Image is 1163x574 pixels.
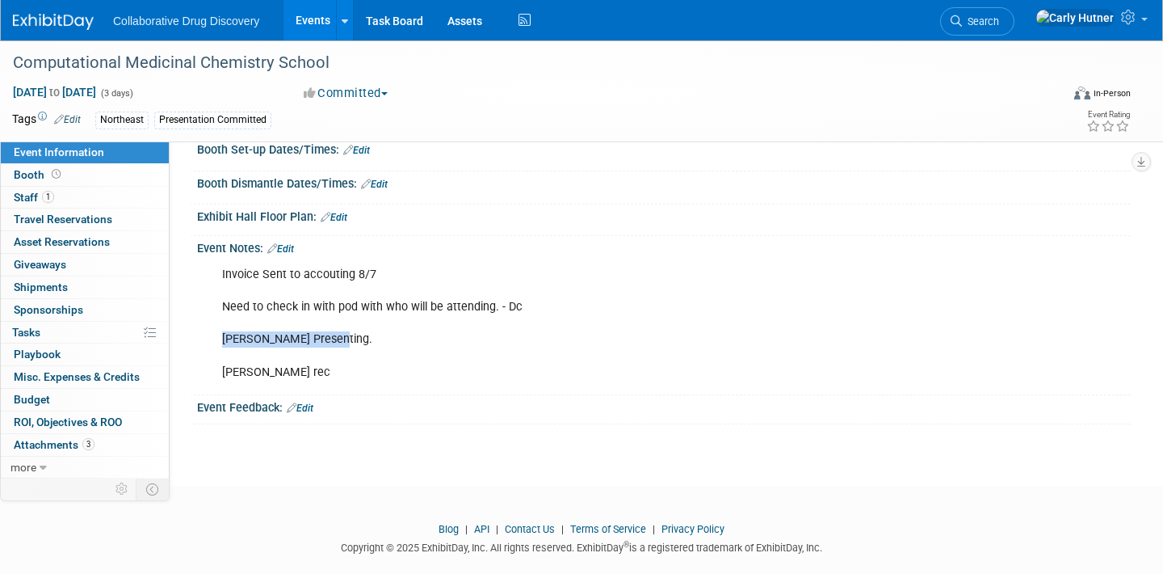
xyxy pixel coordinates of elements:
img: Format-Inperson.png [1074,87,1090,99]
a: Giveaways [1,254,169,276]
span: Attachments [14,438,94,451]
a: Playbook [1,344,169,365]
span: Giveaways [14,258,66,271]
span: 1 [42,191,54,203]
span: | [557,523,568,535]
img: ExhibitDay [13,14,94,30]
a: Edit [267,243,294,255]
a: Edit [54,114,81,125]
span: Asset Reservations [14,235,110,248]
a: more [1,457,169,479]
a: Booth [1,164,169,186]
a: Tasks [1,322,169,344]
span: Staff [14,191,54,204]
td: Personalize Event Tab Strip [108,479,136,500]
a: Privacy Policy [661,523,724,535]
a: Travel Reservations [1,209,169,230]
span: ROI, Objectives & ROO [14,416,122,428]
td: Toggle Event Tabs [136,479,170,500]
div: Event Rating [1086,111,1130,119]
a: Edit [287,403,313,414]
a: Staff1 [1,187,169,209]
div: Booth Set-up Dates/Times: [197,137,1131,158]
div: Event Format [964,84,1131,108]
span: Misc. Expenses & Credits [14,370,140,383]
sup: ® [623,540,629,549]
span: Sponsorships [14,303,83,316]
span: Budget [14,393,50,406]
span: Tasks [12,326,40,339]
a: Budget [1,389,169,411]
span: more [10,461,36,474]
span: Booth not reserved yet [48,168,64,180]
div: Northeast [95,112,149,129]
a: Terms of Service [570,523,646,535]
div: In-Person [1093,87,1131,99]
div: Invoice Sent to accouting 8/7 Need to check in with pod with who will be attending. - Dc [PERSON_... [211,259,951,389]
div: Event Notes: [197,236,1131,257]
span: Event Information [14,146,104,158]
span: (3 days) [99,88,133,99]
a: Search [940,7,1014,36]
span: [DATE] [DATE] [12,85,97,99]
button: Committed [298,85,394,102]
span: 3 [82,438,94,450]
span: Search [962,15,999,27]
span: | [492,523,502,535]
a: API [474,523,489,535]
a: Asset Reservations [1,231,169,253]
span: Playbook [14,348,61,361]
div: Exhibit Hall Floor Plan: [197,205,1131,226]
span: Booth [14,168,64,181]
div: Presentation Committed [154,112,271,129]
a: Edit [361,179,388,190]
a: Shipments [1,276,169,298]
a: Edit [343,145,370,156]
a: Edit [321,212,347,223]
div: Booth Dismantle Dates/Times: [197,171,1131,192]
img: Carly Hutner [1035,9,1115,27]
a: Sponsorships [1,299,169,321]
td: Tags [12,111,81,129]
div: Event Feedback: [197,395,1131,416]
a: Attachments3 [1,434,169,456]
span: Shipments [14,281,68,293]
span: | [649,523,659,535]
a: Blog [439,523,459,535]
span: | [461,523,472,535]
a: Misc. Expenses & Credits [1,366,169,388]
span: to [47,86,62,99]
a: Contact Us [505,523,555,535]
span: Collaborative Drug Discovery [113,15,259,27]
span: Travel Reservations [14,213,112,226]
a: Event Information [1,141,169,163]
div: Computational Medicinal Chemistry School [7,49,1035,78]
a: ROI, Objectives & ROO [1,412,169,433]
